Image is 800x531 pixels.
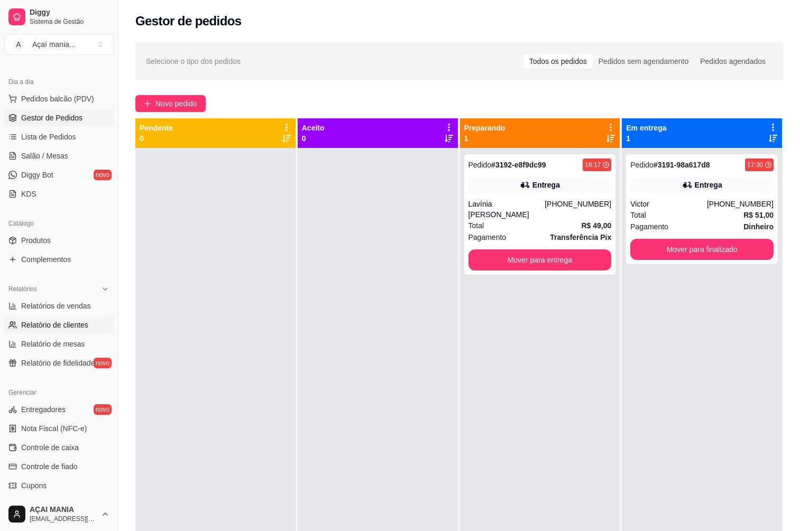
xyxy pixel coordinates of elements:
[550,233,611,241] strong: Transferência Pix
[30,17,109,26] span: Sistema de Gestão
[21,480,47,491] span: Cupons
[694,54,771,69] div: Pedidos agendados
[4,4,114,30] a: DiggySistema de Gestão
[30,515,97,523] span: [EMAIL_ADDRESS][DOMAIN_NAME]
[630,221,668,232] span: Pagamento
[4,297,114,314] a: Relatórios de vendas
[626,123,666,133] p: Em entrega
[491,161,546,169] strong: # 3192-e8f9dc99
[468,231,507,243] span: Pagamento
[135,95,206,112] button: Novo pedido
[4,215,114,232] div: Catálogo
[4,420,114,437] a: Nota Fiscal (NFC-e)
[468,161,492,169] span: Pedido
[21,461,78,472] span: Controle de fiado
[707,199,774,209] div: [PHONE_NUMBER]
[21,339,85,349] span: Relatório de mesas
[468,199,545,220] div: Lavínia [PERSON_NAME]
[140,133,173,144] p: 0
[4,336,114,352] a: Relatório de mesas
[743,222,774,231] strong: Dinheiro
[21,113,82,123] span: Gestor de Pedidos
[743,211,774,219] strong: R$ 51,00
[630,161,654,169] span: Pedido
[21,358,95,368] span: Relatório de fidelidade
[4,384,114,401] div: Gerenciar
[545,199,611,220] div: [PHONE_NUMBER]
[140,123,173,133] p: Pendente
[21,170,53,180] span: Diggy Bot
[4,496,114,513] a: Clientes
[302,133,325,144] p: 0
[4,128,114,145] a: Lista de Pedidos
[4,458,114,475] a: Controle de fiado
[4,73,114,90] div: Dia a dia
[8,285,37,293] span: Relatórios
[21,404,66,415] span: Entregadores
[523,54,593,69] div: Todos os pedidos
[32,39,76,50] div: Açaí mania ...
[4,166,114,183] a: Diggy Botnovo
[4,501,114,527] button: AÇAI MANIA[EMAIL_ADDRESS][DOMAIN_NAME]
[4,251,114,268] a: Complementos
[626,133,666,144] p: 1
[21,235,51,246] span: Produtos
[21,94,94,104] span: Pedidos balcão (PDV)
[4,316,114,333] a: Relatório de clientes
[30,8,109,17] span: Diggy
[532,180,560,190] div: Entrega
[21,423,87,434] span: Nota Fiscal (NFC-e)
[4,185,114,202] a: KDS
[468,249,612,271] button: Mover para entrega
[144,100,151,107] span: plus
[630,199,707,209] div: Victor
[13,39,24,50] span: A
[155,98,197,109] span: Novo pedido
[4,90,114,107] button: Pedidos balcão (PDV)
[593,54,694,69] div: Pedidos sem agendamento
[4,147,114,164] a: Salão / Mesas
[302,123,325,133] p: Aceito
[21,189,36,199] span: KDS
[135,13,242,30] h2: Gestor de pedidos
[581,221,611,230] strong: R$ 49,00
[468,220,484,231] span: Total
[4,109,114,126] a: Gestor de Pedidos
[4,355,114,371] a: Relatório de fidelidadenovo
[21,254,71,265] span: Complementos
[4,401,114,418] a: Entregadoresnovo
[4,477,114,494] a: Cupons
[464,123,505,133] p: Preparando
[654,161,710,169] strong: # 3191-98a617d8
[146,55,241,67] span: Selecione o tipo dos pedidos
[630,209,646,221] span: Total
[4,34,114,55] button: Select a team
[695,180,722,190] div: Entrega
[21,151,68,161] span: Salão / Mesas
[464,133,505,144] p: 1
[21,132,76,142] span: Lista de Pedidos
[630,239,774,260] button: Mover para finalizado
[21,320,88,330] span: Relatório de clientes
[21,442,79,453] span: Controle de caixa
[30,505,97,515] span: AÇAI MANIA
[747,161,763,169] div: 17:30
[585,161,601,169] div: 18:17
[4,232,114,249] a: Produtos
[21,301,91,311] span: Relatórios de vendas
[4,439,114,456] a: Controle de caixa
